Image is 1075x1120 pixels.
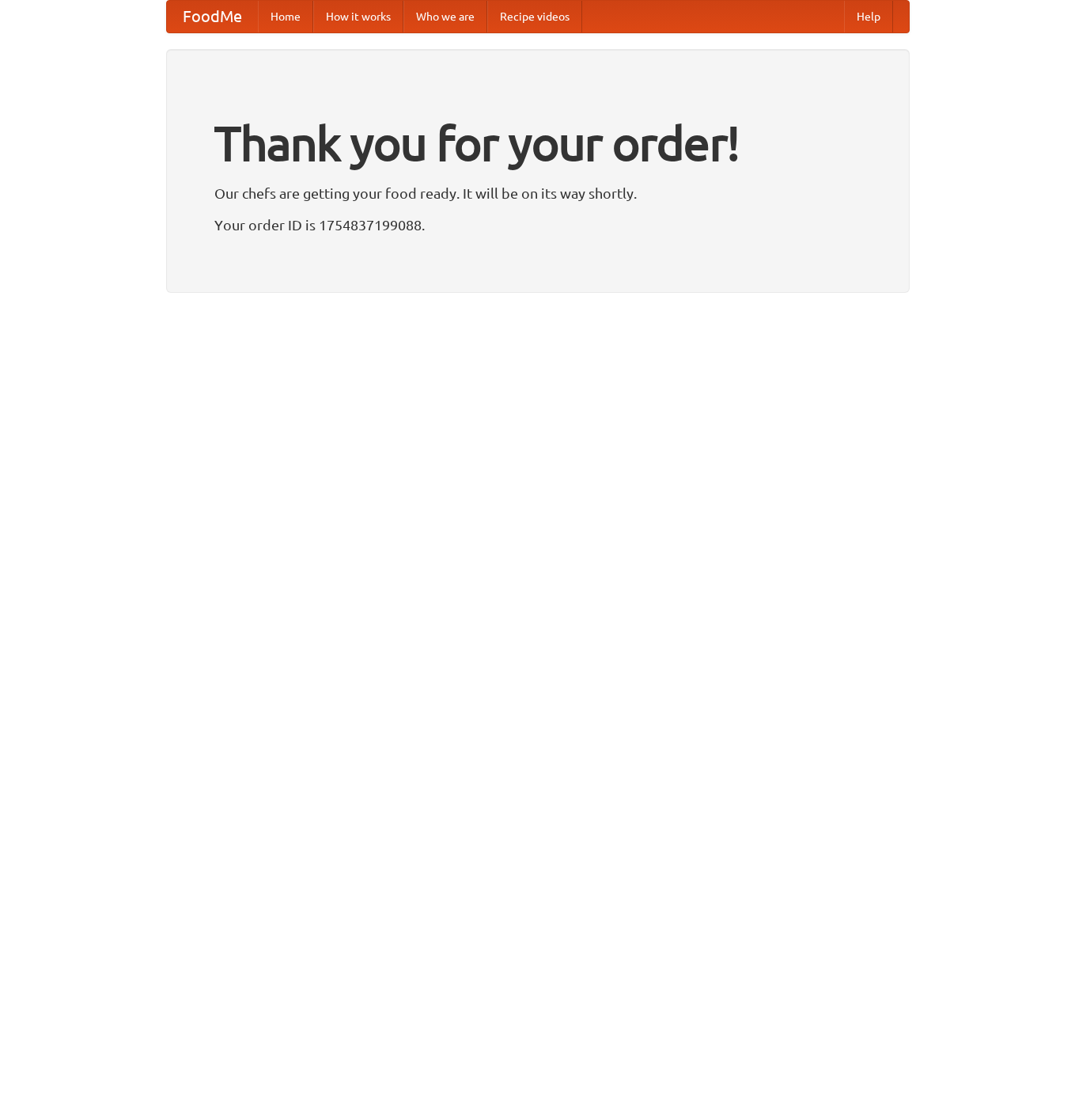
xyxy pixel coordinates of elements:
a: Help [844,1,893,32]
a: How it works [313,1,403,32]
p: Your order ID is 1754837199088. [214,213,861,237]
a: Recipe videos [487,1,582,32]
a: Home [258,1,313,32]
p: Our chefs are getting your food ready. It will be on its way shortly. [214,181,861,205]
a: FoodMe [167,1,258,32]
h1: Thank you for your order! [214,105,861,181]
a: Who we are [403,1,487,32]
